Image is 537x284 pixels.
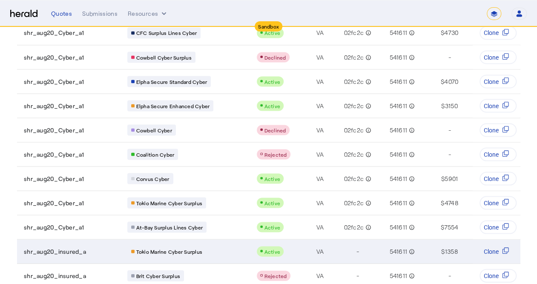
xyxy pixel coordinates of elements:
span: VA [316,102,324,110]
button: Clone [480,269,517,283]
span: Clone [484,29,499,37]
span: 02fc2c [344,126,364,135]
span: 7554 [444,223,458,232]
button: Resources dropdown menu [128,9,168,18]
div: Submissions [82,9,118,18]
span: Clone [484,102,499,110]
span: 541611 [389,247,407,256]
span: VA [316,150,324,159]
span: VA [316,199,324,207]
span: 541611 [389,175,407,183]
span: $ [441,102,445,110]
span: VA [316,29,324,37]
span: shr_aug20_Cyber_a1 [24,53,84,62]
mat-icon: info_outline [407,199,415,207]
span: VA [316,126,324,135]
span: Clone [484,150,499,159]
span: Active [264,30,281,36]
span: 3150 [445,102,457,110]
mat-icon: info_outline [407,29,415,37]
mat-icon: info_outline [364,126,371,135]
span: - [448,150,451,159]
span: Brit Cyber Surplus [136,273,181,279]
button: Clone [480,99,517,113]
mat-icon: info_outline [364,102,371,110]
span: - [356,247,359,256]
span: shr_aug20_Cyber_a1 [24,175,84,183]
span: shr_aug20_Cyber_a1 [24,126,84,135]
span: Clone [484,77,499,86]
span: Clone [484,247,499,256]
span: 541611 [389,199,407,207]
span: shr_aug20_Cyber_a1 [24,29,84,37]
mat-icon: info_outline [407,102,415,110]
mat-icon: info_outline [407,77,415,86]
span: Coalition Cyber [136,151,175,158]
span: 541611 [389,53,407,62]
span: 541611 [389,102,407,110]
span: $ [441,77,444,86]
span: 541611 [389,272,407,280]
span: 02fc2c [344,102,364,110]
span: 541611 [389,126,407,135]
span: Declined [264,127,286,133]
span: Active [264,176,281,182]
span: VA [316,223,324,232]
span: shr_aug20_Cyber_a1 [24,199,84,207]
mat-icon: info_outline [364,53,371,62]
button: Clone [480,196,517,210]
span: shr_aug20_Cyber_a1 [24,223,84,232]
span: VA [316,175,324,183]
span: Active [264,103,281,109]
span: $ [441,247,445,256]
span: 02fc2c [344,29,364,37]
button: Clone [480,123,517,137]
span: 541611 [389,77,407,86]
span: Clone [484,223,499,232]
span: - [448,126,451,135]
mat-icon: info_outline [407,175,415,183]
button: Clone [480,26,517,40]
span: Tokio Marine Cyber Surplus [136,200,203,207]
span: At-Bay Surplus Lines Cyber [136,224,203,231]
mat-icon: info_outline [407,150,415,159]
span: 02fc2c [344,223,364,232]
mat-icon: info_outline [364,29,371,37]
div: Sandbox [255,21,282,32]
button: Clone [480,148,517,161]
span: Clone [484,199,499,207]
span: 541611 [389,29,407,37]
mat-icon: info_outline [364,150,371,159]
mat-icon: info_outline [364,223,371,232]
span: 02fc2c [344,199,364,207]
button: Clone [480,245,517,258]
mat-icon: info_outline [364,175,371,183]
span: Declined [264,55,286,60]
span: Active [264,249,281,255]
span: VA [316,272,324,280]
span: Clone [484,175,499,183]
span: $ [441,199,444,207]
span: Cowbell Cyber Surplus [136,54,192,61]
span: 4730 [444,29,458,37]
span: VA [316,53,324,62]
span: Cowbell Cyber [136,127,172,134]
mat-icon: info_outline [407,126,415,135]
button: Clone [480,75,517,89]
span: - [448,53,451,62]
span: 4748 [444,199,458,207]
span: Active [264,224,281,230]
span: CFC Surplus Lines Cyber [136,30,197,37]
span: shr_aug20_Cyber_a1 [24,150,84,159]
span: 02fc2c [344,150,364,159]
span: shr_aug20_insured_a [24,247,86,256]
span: shr_aug20_insured_a [24,272,86,280]
span: 541611 [389,223,407,232]
span: 02fc2c [344,53,364,62]
button: Clone [480,221,517,234]
span: $ [441,175,445,183]
mat-icon: info_outline [407,223,415,232]
span: $ [441,29,444,37]
span: Clone [484,53,499,62]
span: VA [316,77,324,86]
